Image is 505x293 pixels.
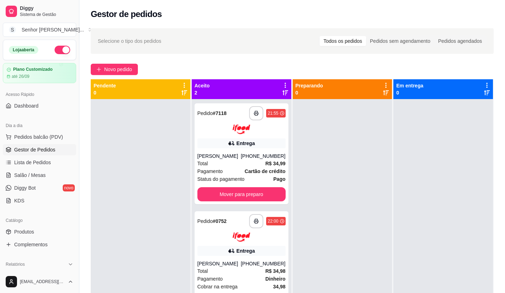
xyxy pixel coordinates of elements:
a: Complementos [3,239,76,250]
div: [PERSON_NAME] [197,153,241,160]
p: Aceito [195,82,210,89]
span: plus [96,67,101,72]
article: Plano Customizado [13,67,52,72]
a: Produtos [3,226,76,237]
span: S [9,26,16,33]
div: Senhor [PERSON_NAME] ... [22,26,84,33]
span: KDS [14,197,24,204]
div: Todos os pedidos [320,36,366,46]
div: Pedidos agendados [434,36,486,46]
div: 21:55 [268,110,278,116]
span: Gestor de Pedidos [14,146,55,153]
button: Novo pedido [91,64,138,75]
strong: R$ 34,99 [265,161,286,166]
span: Diggy Bot [14,184,36,191]
p: Em entrega [396,82,423,89]
div: [PHONE_NUMBER] [241,153,285,160]
article: até 26/09 [12,74,29,79]
a: Plano Customizadoaté 26/09 [3,63,76,83]
div: Pedidos sem agendamento [366,36,434,46]
span: Diggy [20,5,73,12]
span: [EMAIL_ADDRESS][DOMAIN_NAME] [20,279,65,285]
span: Novo pedido [104,65,132,73]
span: Total [197,160,208,167]
span: Pagamento [197,167,223,175]
span: Total [197,267,208,275]
strong: Cartão de crédito [245,168,285,174]
strong: 34,98 [273,284,285,289]
p: Preparando [296,82,323,89]
span: Relatórios [6,262,25,267]
span: Pedido [197,110,213,116]
strong: Dinheiro [265,276,286,282]
div: Entrega [236,247,255,254]
span: Cobrar na entrega [197,283,238,291]
span: Lista de Pedidos [14,159,51,166]
span: Complementos [14,241,47,248]
span: Pedido [197,218,213,224]
div: Dia a dia [3,120,76,131]
h2: Gestor de pedidos [91,8,162,20]
div: Catálogo [3,215,76,226]
span: Status do pagamento [197,175,245,183]
span: Dashboard [14,102,39,109]
div: Entrega [236,140,255,147]
p: 2 [195,89,210,96]
div: 22:00 [268,218,278,224]
button: Mover para preparo [197,187,286,201]
button: Select a team [3,23,76,37]
button: Alterar Status [55,46,70,54]
div: [PERSON_NAME] [197,260,241,267]
img: ifood [232,232,250,242]
a: KDS [3,195,76,206]
p: 0 [296,89,323,96]
span: Pedidos balcão (PDV) [14,133,63,140]
div: Acesso Rápido [3,89,76,100]
span: Pagamento [197,275,223,283]
button: Pedidos balcão (PDV) [3,131,76,143]
button: [EMAIL_ADDRESS][DOMAIN_NAME] [3,273,76,290]
a: Dashboard [3,100,76,111]
div: [PHONE_NUMBER] [241,260,285,267]
a: Gestor de Pedidos [3,144,76,155]
span: Sistema de Gestão [20,12,73,17]
strong: # 7118 [213,110,226,116]
strong: # 0752 [213,218,226,224]
strong: R$ 34,98 [265,268,286,274]
img: ifood [232,125,250,134]
a: Relatórios de vendas [3,270,76,281]
span: Salão / Mesas [14,172,46,179]
a: Diggy Botnovo [3,182,76,194]
a: Salão / Mesas [3,170,76,181]
strong: Pago [273,176,285,182]
span: Selecione o tipo dos pedidos [98,37,161,45]
p: 0 [396,89,423,96]
p: 0 [94,89,116,96]
a: Lista de Pedidos [3,157,76,168]
a: DiggySistema de Gestão [3,3,76,20]
span: Produtos [14,228,34,235]
p: Pendente [94,82,116,89]
div: Loja aberta [9,46,38,54]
